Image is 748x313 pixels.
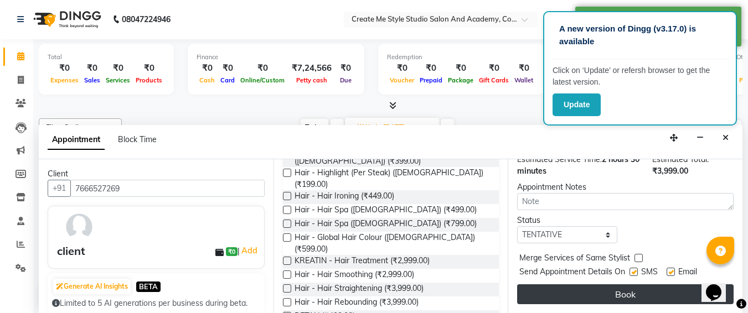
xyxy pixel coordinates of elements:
p: Click on ‘Update’ or refersh browser to get the latest version. [553,65,728,88]
span: Hair - Hair Spa ([DEMOGRAPHIC_DATA]) (₹499.00) [295,204,477,218]
span: SMS [641,266,658,280]
div: ₹0 [445,62,476,75]
span: ₹0 [226,247,238,256]
span: Estimated Total: [652,154,709,164]
div: ₹0 [197,62,218,75]
div: Client [48,168,265,180]
div: ₹0 [103,62,133,75]
button: Close [718,129,734,147]
span: Hair - Hair Rebounding (₹3,999.00) [295,296,419,310]
span: | [238,244,259,257]
div: ₹0 [417,62,445,75]
div: ₹0 [81,62,103,75]
span: Hair - Hair Spa ([DEMOGRAPHIC_DATA]) (₹799.00) [295,218,477,232]
span: Prepaid [417,76,445,84]
span: Appointment [48,130,105,150]
div: Status [517,215,617,226]
span: Filter Stylist [46,123,85,132]
button: +91 [48,180,71,197]
div: ₹0 [133,62,165,75]
span: BETA [136,281,161,292]
span: Expenses [48,76,81,84]
span: Card [218,76,238,84]
span: Sales [81,76,103,84]
p: A new version of Dingg (v3.17.0) is available [559,23,721,48]
div: ₹7,24,566 [287,62,336,75]
span: Due [337,76,354,84]
span: Gift Cards [476,76,512,84]
span: ₹3,999.00 [652,166,688,176]
span: Hair - Highlight (Per Steak) ([DEMOGRAPHIC_DATA]) (₹199.00) [295,167,491,190]
span: Cash [197,76,218,84]
input: Search by Name/Mobile/Email/Code [70,180,265,197]
div: ₹0 [512,62,536,75]
div: ₹0 [476,62,512,75]
span: Email [678,266,697,280]
span: Today [301,119,328,136]
span: Merge Services of Same Stylist [519,252,630,266]
a: Add [240,244,259,257]
span: Wed [354,123,380,132]
span: Voucher [387,76,417,84]
div: Redemption [387,53,536,62]
span: Hair - Hair Ironing (₹449.00) [295,190,394,204]
span: Online/Custom [238,76,287,84]
span: Send Appointment Details On [519,266,625,280]
div: Limited to 5 AI generations per business during beta. [52,298,260,309]
span: Block Time [118,134,157,144]
span: KREATIN - Hair Treatment (₹2,999.00) [295,255,430,269]
div: Appointment Notes [517,181,734,193]
span: Wallet [512,76,536,84]
span: Services [103,76,133,84]
span: Hair - Hair Straightening (₹3,999.00) [295,283,424,296]
div: ₹0 [387,62,417,75]
div: Total [48,53,165,62]
span: Petty cash [293,76,330,84]
span: Hair - Global Hair Colour ([DEMOGRAPHIC_DATA]) (₹599.00) [295,232,491,255]
input: 2025-09-03 [380,119,435,136]
button: Update [553,93,601,116]
b: 08047224946 [122,4,171,35]
div: ₹0 [48,62,81,75]
div: Finance [197,53,355,62]
button: Generate AI Insights [53,279,131,294]
div: ₹0 [218,62,238,75]
iframe: chat widget [701,269,737,302]
span: Hair - Hair Smoothing (₹2,999.00) [295,269,414,283]
span: Estimated Service Time: [517,154,602,164]
div: ₹0 [336,62,355,75]
img: logo [28,4,104,35]
button: Book [517,284,734,304]
span: Products [133,76,165,84]
span: Package [445,76,476,84]
img: avatar [63,211,95,243]
div: ₹0 [238,62,287,75]
div: client [57,243,85,259]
